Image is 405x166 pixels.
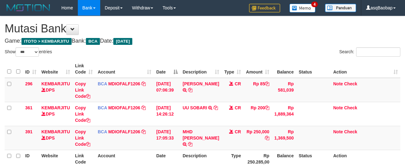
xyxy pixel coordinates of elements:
th: Description: activate to sort column ascending [180,60,222,78]
label: Show entries [5,47,52,57]
a: Copy UU SOBARI to clipboard [214,105,218,110]
span: BCA [98,105,107,110]
td: DPS [39,102,73,126]
span: 4 [311,2,318,7]
a: Copy Rp 200 to clipboard [265,105,269,110]
span: 296 [25,81,32,86]
a: Copy Link Code [75,105,90,123]
span: BCA [98,81,107,86]
td: DPS [39,78,73,102]
img: Feedback.jpg [249,4,280,12]
span: [DATE] [113,38,132,45]
h4: Game: Bank: Date: [5,38,400,44]
img: MOTION_logo.png [5,3,52,12]
a: Copy Link Code [75,129,90,147]
span: 361 [25,105,32,110]
td: [DATE] 07:06:39 [154,78,180,102]
th: ID: activate to sort column ascending [23,60,39,78]
a: Note [333,81,343,86]
a: Check [344,81,357,86]
span: CR [235,105,241,110]
span: 391 [25,129,32,134]
a: KEMBARJITU [41,129,70,134]
td: [DATE] 14:26:12 [154,102,180,126]
a: [PERSON_NAME] [183,81,219,86]
a: KEMBARJITU [41,81,70,86]
td: Rp 200 [243,102,272,126]
select: Showentries [16,47,39,57]
span: ITOTO > KEMBARJITU [21,38,72,45]
th: Website: activate to sort column ascending [39,60,73,78]
a: Copy MHD YUSUF to clipboard [188,142,192,147]
th: Link Code: activate to sort column ascending [73,60,95,78]
a: Copy MDIOFALF1206 to clipboard [141,81,146,86]
img: panduan.png [325,4,356,12]
span: CR [235,81,241,86]
td: Rp 1,889,364 [272,102,296,126]
a: Check [344,129,357,134]
span: BCA [86,38,100,45]
a: Note [333,105,343,110]
th: Account: activate to sort column ascending [95,60,154,78]
a: MDIOFALF1206 [108,105,140,110]
span: CR [235,129,241,134]
th: Balance [272,60,296,78]
td: Rp 250,000 [243,126,272,150]
a: Check [344,105,357,110]
td: DPS [39,126,73,150]
td: [DATE] 17:05:33 [154,126,180,150]
a: MDIOFALF1206 [108,81,140,86]
th: Type: activate to sort column ascending [222,60,243,78]
span: BCA [98,129,107,134]
a: Copy Link Code [75,81,90,99]
a: MDIOFALF1206 [108,129,140,134]
a: Copy MDIOFALF1206 to clipboard [141,105,146,110]
a: UU SOBARI [183,105,207,110]
th: Amount: activate to sort column ascending [243,60,272,78]
a: Note [333,129,343,134]
a: Copy MDIOFALF1206 to clipboard [141,129,146,134]
td: Rp 85 [243,78,272,102]
a: MHD [PERSON_NAME] [183,129,219,140]
a: KEMBARJITU [41,105,70,110]
h1: Mutasi Bank [5,22,400,35]
img: Button%20Memo.svg [290,4,316,12]
label: Search: [339,47,400,57]
a: Copy Rp 250,000 to clipboard [265,135,269,140]
td: Rp 581,039 [272,78,296,102]
th: Status [296,60,331,78]
th: Action: activate to sort column ascending [331,60,400,78]
a: Copy RIAN HIDAYAT to clipboard [188,88,192,92]
th: Date: activate to sort column descending [154,60,180,78]
a: Copy Rp 85 to clipboard [265,81,269,86]
td: Rp 1,369,500 [272,126,296,150]
input: Search: [356,47,400,57]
